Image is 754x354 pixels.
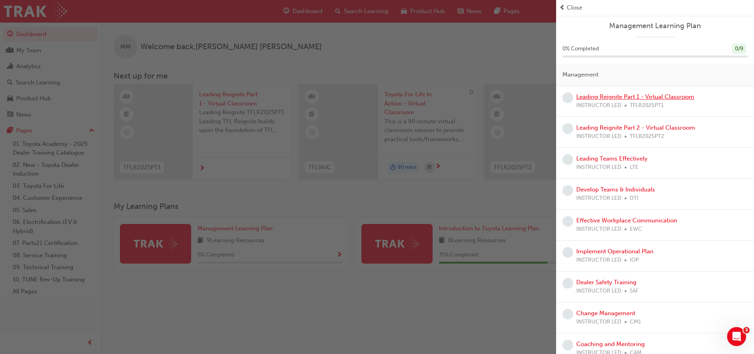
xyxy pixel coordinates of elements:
[630,256,639,265] span: IOP
[562,154,573,165] span: learningRecordVerb_NONE-icon
[576,256,621,265] span: INSTRUCTOR LED
[562,278,573,289] span: learningRecordVerb_NONE-icon
[576,279,636,286] a: Dealer Safety Training
[576,287,621,296] span: INSTRUCTOR LED
[727,327,746,346] iframe: Intercom live chat
[559,3,751,12] button: prev-iconClose
[562,309,573,320] span: learningRecordVerb_NONE-icon
[732,44,746,54] div: 0 / 9
[576,124,695,131] a: Leading Reignite Part 2 - Virtual Classroom
[576,93,694,100] a: Leading Reignite Part 1 - Virtual Classroom
[630,132,664,141] span: TFLR2025PT2
[630,101,664,110] span: TFLR2025PT1
[576,163,621,172] span: INSTRUCTOR LED
[562,123,573,134] span: learningRecordVerb_NONE-icon
[562,92,573,103] span: learningRecordVerb_NONE-icon
[576,217,677,224] a: Effective Workplace Communication
[562,216,573,227] span: learningRecordVerb_NONE-icon
[576,155,648,162] a: Leading Teams Effectively
[576,248,653,255] a: Implement Operational Plan
[743,327,750,333] span: 3
[630,318,641,327] span: CM1
[576,101,621,110] span: INSTRUCTOR LED
[576,186,655,193] a: Develop Teams & Individuals
[576,225,621,234] span: INSTRUCTOR LED
[559,3,565,12] span: prev-icon
[562,340,573,350] span: learningRecordVerb_NONE-icon
[630,287,638,296] span: SAF
[562,70,598,79] span: Management
[576,194,621,203] span: INSTRUCTOR LED
[562,21,748,31] a: Management Learning Plan
[562,44,599,54] span: 0 % Completed
[562,247,573,258] span: learningRecordVerb_NONE-icon
[562,185,573,196] span: learningRecordVerb_NONE-icon
[576,132,621,141] span: INSTRUCTOR LED
[567,3,582,12] span: Close
[576,310,635,317] a: Change Management
[576,341,645,348] a: Coaching and Mentoring
[630,194,638,203] span: DTI
[576,318,621,327] span: INSTRUCTOR LED
[630,225,642,234] span: EWC
[630,163,638,172] span: LTE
